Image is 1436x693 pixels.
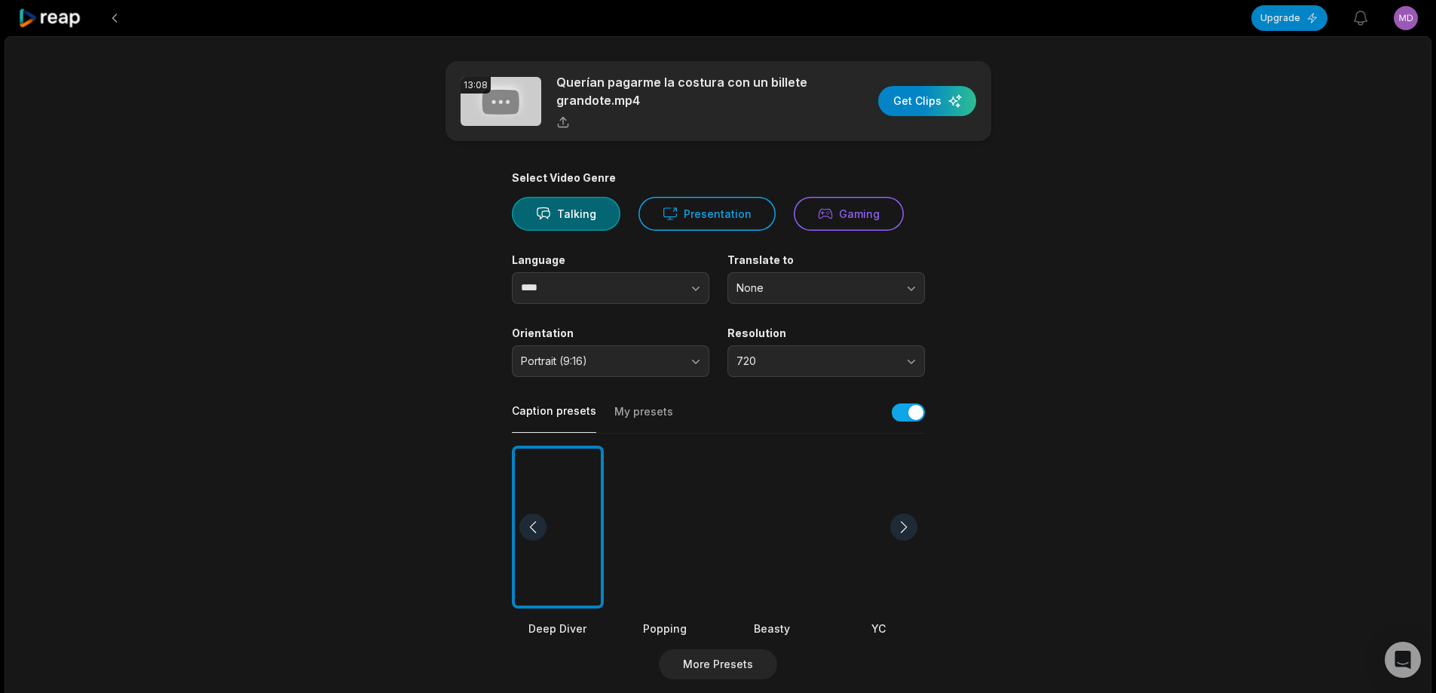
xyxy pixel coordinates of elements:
button: More Presets [659,649,777,679]
label: Language [512,253,709,267]
span: 720 [736,354,895,368]
div: 13:08 [461,77,491,94]
span: Portrait (9:16) [521,354,679,368]
label: Resolution [727,327,925,340]
div: YC [833,621,925,636]
button: Upgrade [1251,5,1327,31]
label: Translate to [727,253,925,267]
button: None [727,272,925,304]
span: None [736,281,895,295]
div: Deep Diver [512,621,604,636]
button: My presets [614,404,673,433]
button: Portrait (9:16) [512,345,709,377]
label: Orientation [512,327,709,340]
button: 720 [727,345,925,377]
button: Caption presets [512,403,596,433]
button: Get Clips [878,86,976,116]
p: Querían pagarme la costura con un billete grandote.mp4 [556,73,816,109]
button: Presentation [638,197,776,231]
div: Popping [619,621,711,636]
div: Select Video Genre [512,171,925,185]
div: Open Intercom Messenger [1385,642,1421,678]
div: Beasty [726,621,818,636]
button: Gaming [794,197,904,231]
button: Talking [512,197,620,231]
